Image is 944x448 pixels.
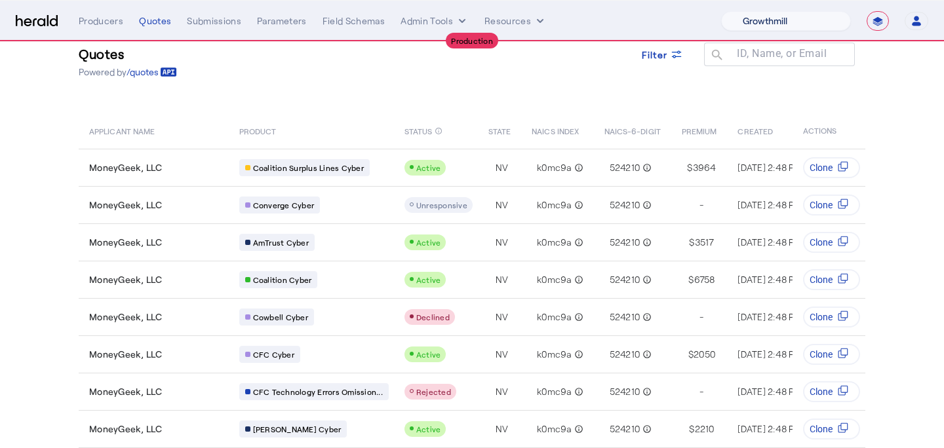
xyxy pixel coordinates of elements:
[89,348,163,361] span: MoneyGeek, LLC
[537,385,572,398] span: k0mc9a
[572,422,583,436] mat-icon: info_outline
[737,124,773,137] span: CREATED
[610,273,640,286] span: 524210
[89,385,163,398] span: MoneyGeek, LLC
[803,269,860,290] button: Clone
[810,385,833,398] span: Clone
[537,236,572,249] span: k0mc9a
[187,14,241,28] div: Submissions
[89,273,163,286] span: MoneyGeek, LLC
[496,273,509,286] span: NV
[810,198,833,212] span: Clone
[640,348,652,361] mat-icon: info_outline
[416,200,467,210] span: Unresponsive
[699,310,703,324] span: -
[496,310,509,324] span: NV
[640,310,652,324] mat-icon: info_outline
[496,198,509,212] span: NV
[572,161,583,174] mat-icon: info_outline
[416,312,450,322] span: Declined
[737,386,802,397] span: [DATE] 2:48 PM
[253,237,309,248] span: AmTrust Cyber
[640,422,652,436] mat-icon: info_outline
[89,124,155,137] span: APPLICANT NAME
[610,198,640,212] span: 524210
[699,198,703,212] span: -
[496,161,509,174] span: NV
[610,422,640,436] span: 524210
[693,161,717,174] span: 3964
[699,385,703,398] span: -
[416,275,441,284] span: Active
[127,65,177,79] a: /quotes
[257,14,307,28] div: Parameters
[610,385,640,398] span: 524210
[704,48,726,64] mat-icon: search
[484,14,547,28] button: Resources dropdown menu
[803,419,860,439] button: Clone
[737,162,802,173] span: [DATE] 2:48 PM
[401,14,469,28] button: internal dropdown menu
[803,157,860,178] button: Clone
[79,14,123,28] div: Producers
[810,422,833,436] span: Clone
[803,195,860,215] button: Clone
[89,310,163,324] span: MoneyGeek, LLC
[572,385,583,398] mat-icon: info_outline
[496,348,509,361] span: NV
[537,348,572,361] span: k0mc9a
[694,273,715,286] span: 6758
[253,349,294,360] span: CFC Cyber
[610,236,640,249] span: 524210
[416,163,441,172] span: Active
[404,124,433,137] span: STATUS
[572,310,583,324] mat-icon: info_outline
[323,14,385,28] div: Field Schemas
[16,15,58,28] img: Herald Logo
[435,124,442,138] mat-icon: info_outline
[139,14,171,28] div: Quotes
[537,310,572,324] span: k0mc9a
[79,45,177,63] h3: Quotes
[689,236,694,249] span: $
[640,236,652,249] mat-icon: info_outline
[640,385,652,398] mat-icon: info_outline
[89,198,163,212] span: MoneyGeek, LLC
[253,312,308,322] span: Cowbell Cyber
[496,385,509,398] span: NV
[810,236,833,249] span: Clone
[737,47,827,60] mat-label: ID, Name, or Email
[610,348,640,361] span: 524210
[682,124,717,137] span: PREMIUM
[640,273,652,286] mat-icon: info_outline
[537,422,572,436] span: k0mc9a
[687,161,692,174] span: $
[89,236,163,249] span: MoneyGeek, LLC
[803,344,860,365] button: Clone
[695,236,715,249] span: 3517
[416,350,441,359] span: Active
[810,310,833,324] span: Clone
[737,236,802,248] span: [DATE] 2:48 PM
[694,348,715,361] span: 2050
[737,311,802,322] span: [DATE] 2:48 PM
[253,386,383,397] span: CFC Technology Errors Omission...
[803,307,860,327] button: Clone
[688,348,694,361] span: $
[496,422,509,436] span: NV
[89,422,163,436] span: MoneyGeek, LLC
[737,423,802,434] span: [DATE] 2:48 PM
[537,273,572,286] span: k0mc9a
[416,424,441,434] span: Active
[688,273,694,286] span: $
[572,236,583,249] mat-icon: info_outline
[537,198,572,212] span: k0mc9a
[793,112,866,149] th: ACTIONS
[416,238,441,247] span: Active
[496,236,509,249] span: NV
[810,273,833,286] span: Clone
[89,161,163,174] span: MoneyGeek, LLC
[79,65,177,79] p: Powered by
[488,124,511,137] span: STATE
[253,274,312,285] span: Coalition Cyber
